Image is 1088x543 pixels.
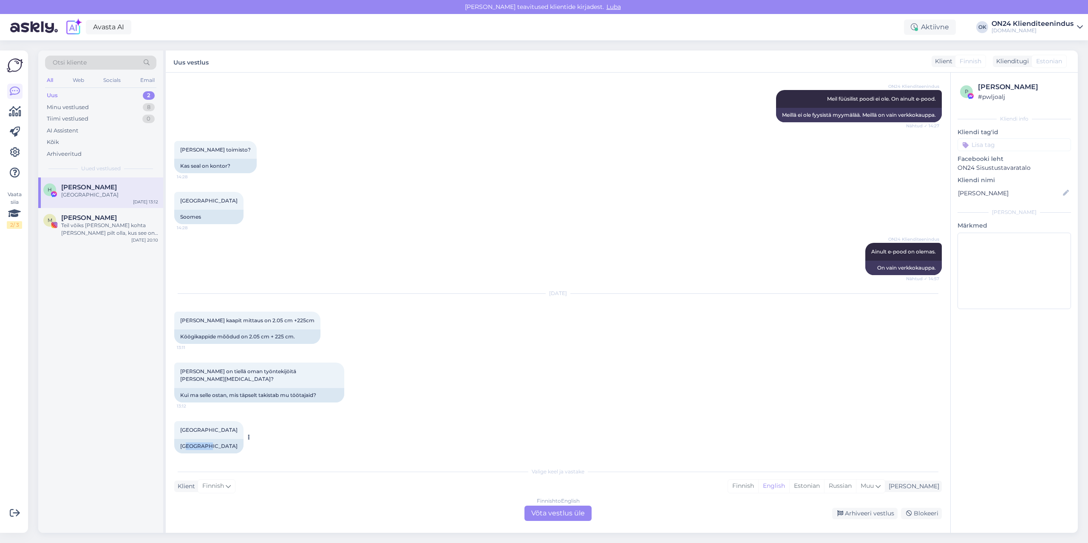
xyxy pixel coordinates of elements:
div: AI Assistent [47,127,78,135]
span: [GEOGRAPHIC_DATA] [180,197,238,204]
span: Ainult e-pood on olemas. [871,248,936,255]
div: [GEOGRAPHIC_DATA] [61,191,158,199]
div: Kõik [47,138,59,146]
div: Kui ma selle ostan, mis täpselt takistab mu töötajaid? [174,388,344,402]
span: [PERSON_NAME] on tiellä oman työntekijöitä [PERSON_NAME][MEDICAL_DATA]? [180,368,297,382]
div: Vaata siia [7,191,22,229]
span: [PERSON_NAME] toimisto? [180,146,251,153]
div: [DATE] 20:10 [131,237,158,243]
div: Socials [102,75,122,86]
div: 0 [142,115,155,123]
span: [PERSON_NAME] kaapit mittaus on 2.05 cm +225cm [180,317,314,324]
span: H [48,186,52,193]
span: Estonian [1036,57,1062,66]
span: Maarja Lenk [61,214,117,222]
span: Hardi Osman [61,183,117,191]
div: All [45,75,55,86]
span: Otsi kliente [53,58,87,67]
span: 13:12 [177,403,209,409]
div: Finnish to English [537,497,580,505]
div: Finnish [728,480,758,492]
a: ON24 Klienditeenindus[DOMAIN_NAME] [992,20,1083,34]
div: 8 [143,103,155,112]
span: 13:12 [177,454,209,460]
img: explore-ai [65,18,82,36]
span: Nähtud ✓ 14:27 [906,123,939,129]
label: Uus vestlus [173,56,209,67]
div: Blokeeri [901,508,942,519]
div: [DOMAIN_NAME] [992,27,1074,34]
div: Teil võiks [PERSON_NAME] kohta [PERSON_NAME] pilt olla, kus see on kokkupandud, ümmargune. Mõõdup... [61,222,158,237]
div: # pwljoalj [978,92,1068,101]
p: Märkmed [958,221,1071,230]
div: Klient [932,57,952,66]
div: Klienditugi [993,57,1029,66]
div: Klient [174,482,195,491]
span: Meil füüsilist poodi ei ole. On ainult e-pood. [827,96,936,102]
div: Võta vestlus üle [524,506,592,521]
div: Russian [824,480,856,492]
span: Nähtud ✓ 14:57 [906,276,939,282]
div: 2 / 3 [7,221,22,229]
div: Meillä ei ole fyysistä myymälää. Meillä on vain verkkokauppa. [776,108,942,122]
a: Avasta AI [86,20,131,34]
span: [GEOGRAPHIC_DATA] [180,427,238,433]
div: Email [139,75,156,86]
div: [PERSON_NAME] [978,82,1068,92]
p: ON24 Sisustustavaratalo [958,163,1071,172]
div: [PERSON_NAME] [885,482,939,491]
input: Lisa nimi [958,189,1061,198]
div: Minu vestlused [47,103,89,112]
p: Facebooki leht [958,155,1071,163]
p: Kliendi tag'id [958,128,1071,137]
div: ON24 Klienditeenindus [992,20,1074,27]
div: Uus [47,91,58,100]
div: Tiimi vestlused [47,115,88,123]
span: Muu [861,482,874,490]
span: Finnish [960,57,981,66]
div: [GEOGRAPHIC_DATA] [174,439,244,453]
span: Finnish [202,481,224,491]
div: [PERSON_NAME] [958,208,1071,216]
div: Soomes [174,210,244,224]
div: Arhiveeri vestlus [832,508,898,519]
div: Estonian [789,480,824,492]
div: Aktiivne [904,20,956,35]
span: M [48,217,52,223]
span: ON24 Klienditeenindus [888,83,939,90]
div: English [758,480,789,492]
div: Web [71,75,86,86]
div: [DATE] [174,290,942,297]
span: ON24 Klienditeenindus [888,236,939,242]
div: Valige keel ja vastake [174,468,942,475]
div: Köögikappide mõõdud on 2.05 cm + 225 cm. [174,329,320,344]
div: OK [976,21,988,33]
span: Luba [604,3,623,11]
div: Kas seal on kontor? [174,159,257,173]
div: 2 [143,91,155,100]
span: 14:28 [177,174,209,180]
span: 14:28 [177,225,209,231]
img: Askly Logo [7,57,23,73]
div: Kliendi info [958,115,1071,123]
p: Kliendi nimi [958,176,1071,185]
span: Uued vestlused [81,165,121,172]
span: p [965,88,969,95]
div: Arhiveeritud [47,150,82,158]
span: 13:11 [177,344,209,351]
div: On vain verkkokauppa. [865,261,942,275]
input: Lisa tag [958,138,1071,151]
div: [DATE] 13:12 [133,199,158,205]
